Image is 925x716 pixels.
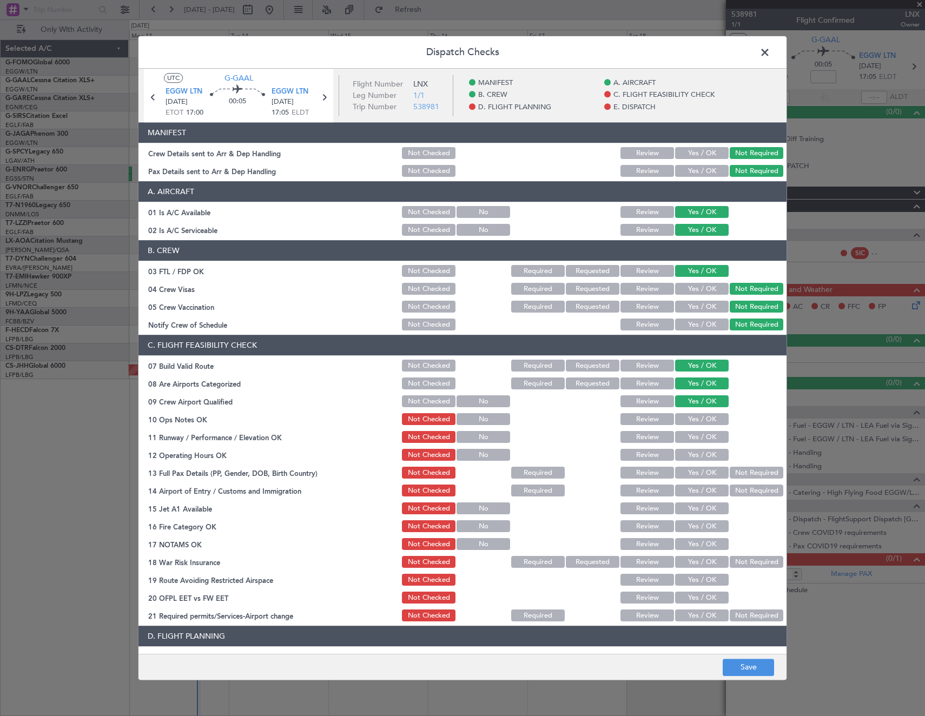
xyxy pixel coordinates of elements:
button: Yes / OK [675,574,729,586]
button: Not Required [730,165,783,177]
button: Yes / OK [675,165,729,177]
button: Yes / OK [675,432,729,443]
button: Yes / OK [675,360,729,372]
button: Yes / OK [675,301,729,313]
button: Save [723,659,774,676]
button: Not Required [730,148,783,160]
button: Not Required [730,319,783,331]
button: Not Required [730,301,783,313]
button: Yes / OK [675,396,729,408]
button: Yes / OK [675,521,729,533]
button: Not Required [730,556,783,568]
button: Yes / OK [675,539,729,551]
button: Not Required [730,485,783,497]
button: Yes / OK [675,207,729,218]
button: Not Required [730,610,783,622]
button: Yes / OK [675,148,729,160]
button: Yes / OK [675,224,729,236]
button: Yes / OK [675,467,729,479]
button: Yes / OK [675,556,729,568]
button: Yes / OK [675,378,729,390]
button: Yes / OK [675,319,729,331]
button: Yes / OK [675,592,729,604]
button: Not Required [730,467,783,479]
button: Yes / OK [675,414,729,426]
button: Yes / OK [675,610,729,622]
button: Yes / OK [675,449,729,461]
button: Yes / OK [675,485,729,497]
button: Yes / OK [675,283,729,295]
button: Yes / OK [675,503,729,515]
button: Not Required [730,283,783,295]
button: Yes / OK [675,266,729,277]
header: Dispatch Checks [138,36,787,69]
